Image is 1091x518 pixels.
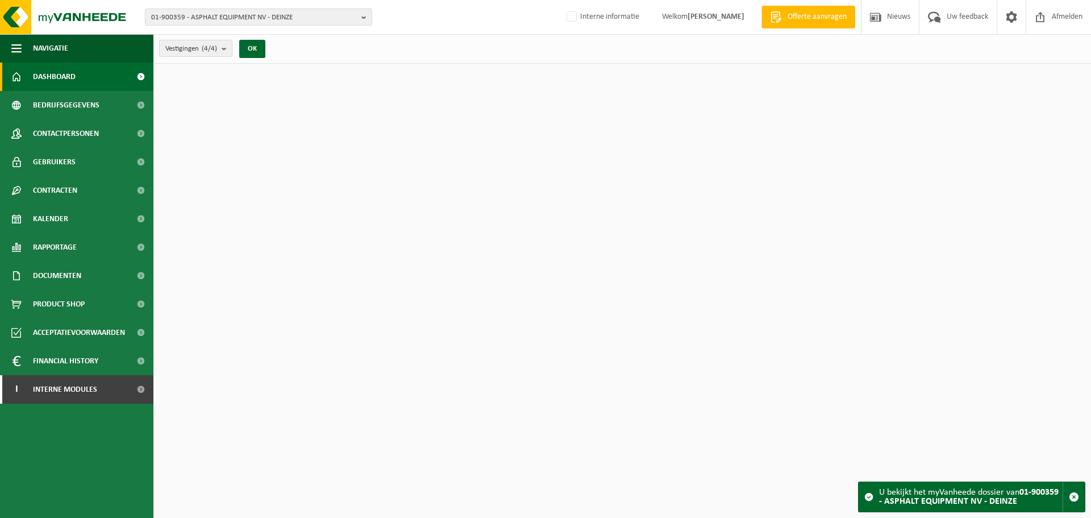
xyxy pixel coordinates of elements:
button: Vestigingen(4/4) [159,40,232,57]
span: 01-900359 - ASPHALT EQUIPMENT NV - DEINZE [151,9,357,26]
span: Interne modules [33,375,97,404]
span: Gebruikers [33,148,76,176]
span: Navigatie [33,34,68,63]
strong: [PERSON_NAME] [688,13,744,21]
div: U bekijkt het myVanheede dossier van [879,482,1063,512]
span: Contracten [33,176,77,205]
strong: 01-900359 - ASPHALT EQUIPMENT NV - DEINZE [879,488,1059,506]
span: Vestigingen [165,40,217,57]
span: Product Shop [33,290,85,318]
span: Dashboard [33,63,76,91]
button: OK [239,40,265,58]
span: Acceptatievoorwaarden [33,318,125,347]
span: Financial History [33,347,98,375]
span: Documenten [33,262,81,290]
span: I [11,375,22,404]
span: Rapportage [33,233,77,262]
span: Bedrijfsgegevens [33,91,99,119]
label: Interne informatie [564,9,639,26]
span: Contactpersonen [33,119,99,148]
a: Offerte aanvragen [761,6,855,28]
count: (4/4) [202,45,217,52]
span: Kalender [33,205,68,233]
button: 01-900359 - ASPHALT EQUIPMENT NV - DEINZE [145,9,372,26]
span: Offerte aanvragen [785,11,850,23]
